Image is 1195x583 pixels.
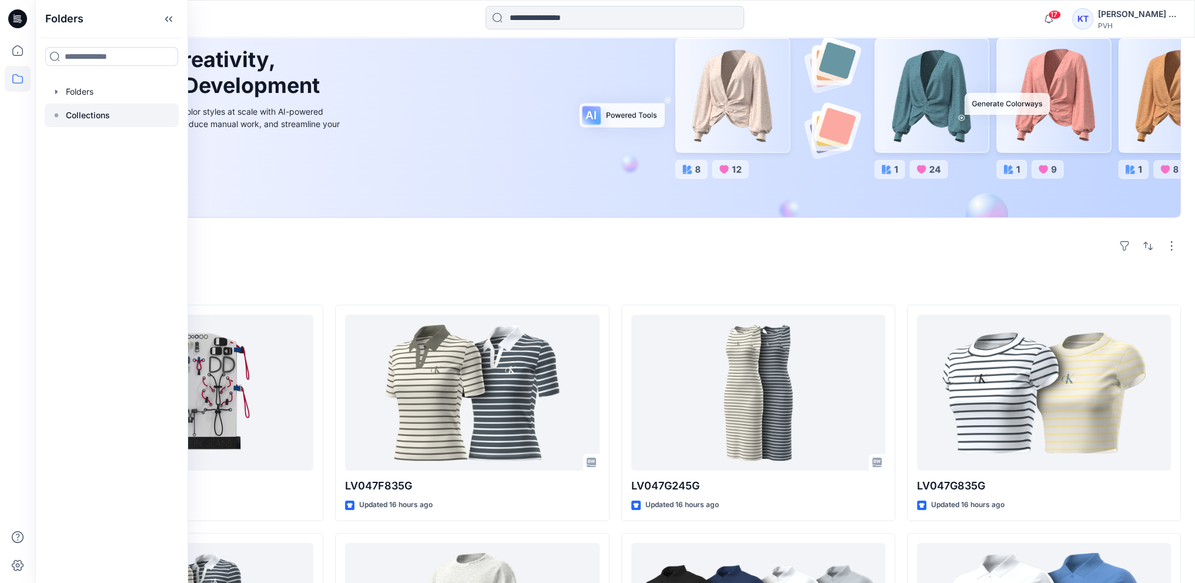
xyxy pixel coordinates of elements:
a: Discover more [78,156,343,180]
p: Updated 16 hours ago [931,499,1005,511]
div: PVH [1098,21,1180,30]
p: LV047G245G [631,478,885,494]
p: LV047G835G [917,478,1171,494]
a: LV047G835G [917,315,1171,471]
a: LV047F835G [345,315,599,471]
p: LV047F835G [345,478,599,494]
p: Collections [66,108,110,122]
p: Updated 16 hours ago [645,499,719,511]
a: LV047G245G [631,315,885,471]
p: Updated 16 hours ago [359,499,433,511]
span: 17 [1048,10,1061,19]
div: Explore ideas faster and recolor styles at scale with AI-powered tools that boost creativity, red... [78,105,343,142]
div: [PERSON_NAME] Top [PERSON_NAME] Top [1098,7,1180,21]
h4: Styles [49,279,1181,293]
h1: Unleash Creativity, Speed Up Development [78,47,325,98]
div: KT [1072,8,1093,29]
